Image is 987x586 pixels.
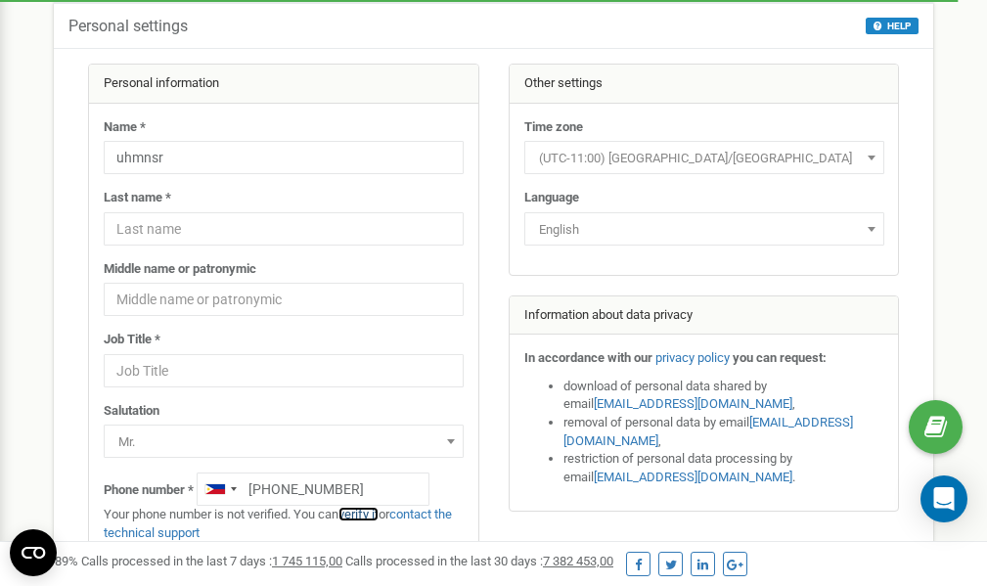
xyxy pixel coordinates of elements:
[104,354,464,387] input: Job Title
[524,118,583,137] label: Time zone
[104,506,464,542] p: Your phone number is not verified. You can or
[524,212,884,246] span: English
[197,473,429,506] input: +1-800-555-55-55
[531,145,877,172] span: (UTC-11:00) Pacific/Midway
[543,554,613,568] u: 7 382 453,00
[68,18,188,35] h5: Personal settings
[733,350,827,365] strong: you can request:
[563,450,884,486] li: restriction of personal data processing by email .
[104,260,256,279] label: Middle name or patronymic
[104,331,160,349] label: Job Title *
[524,350,652,365] strong: In accordance with our
[89,65,478,104] div: Personal information
[104,189,171,207] label: Last name *
[563,378,884,414] li: download of personal data shared by email ,
[104,507,452,540] a: contact the technical support
[104,141,464,174] input: Name
[594,470,792,484] a: [EMAIL_ADDRESS][DOMAIN_NAME]
[345,554,613,568] span: Calls processed in the last 30 days :
[104,283,464,316] input: Middle name or patronymic
[104,212,464,246] input: Last name
[866,18,919,34] button: HELP
[594,396,792,411] a: [EMAIL_ADDRESS][DOMAIN_NAME]
[104,481,194,500] label: Phone number *
[338,507,379,521] a: verify it
[563,415,853,448] a: [EMAIL_ADDRESS][DOMAIN_NAME]
[272,554,342,568] u: 1 745 115,00
[104,402,159,421] label: Salutation
[104,425,464,458] span: Mr.
[510,296,899,336] div: Information about data privacy
[655,350,730,365] a: privacy policy
[524,189,579,207] label: Language
[510,65,899,104] div: Other settings
[920,475,967,522] div: Open Intercom Messenger
[111,428,457,456] span: Mr.
[198,473,243,505] div: Telephone country code
[10,529,57,576] button: Open CMP widget
[563,414,884,450] li: removal of personal data by email ,
[524,141,884,174] span: (UTC-11:00) Pacific/Midway
[81,554,342,568] span: Calls processed in the last 7 days :
[531,216,877,244] span: English
[104,118,146,137] label: Name *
